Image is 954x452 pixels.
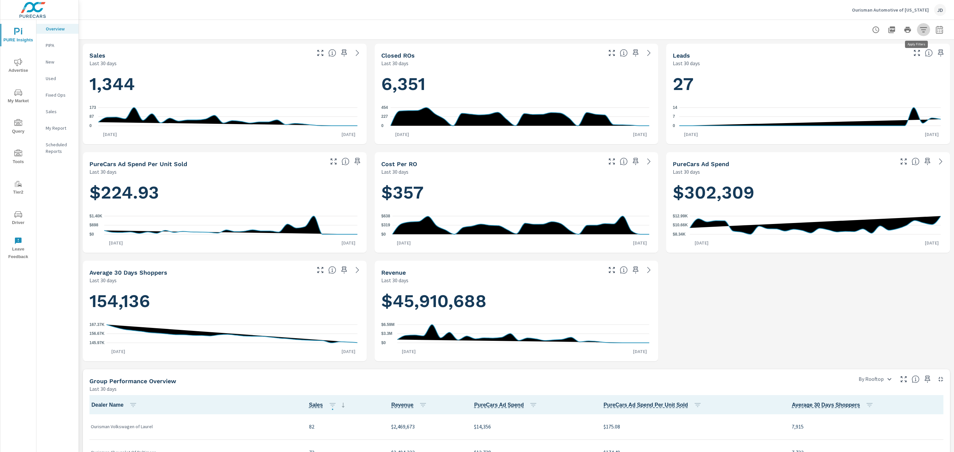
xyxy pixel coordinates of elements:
text: $12.99K [673,214,688,218]
p: Ourisman Automotive of [US_STATE] [852,7,929,13]
span: Save this to your personalized report [339,265,349,275]
a: See more details in report [644,156,654,167]
div: Used [36,73,79,83]
text: 156.67K [89,332,105,336]
h1: $224.93 [89,181,360,204]
div: Sales [36,107,79,116]
text: 14 [673,105,677,110]
span: Revenue [391,401,430,409]
p: Sales [46,108,73,115]
span: PureCars Ad Spend [474,401,540,409]
span: PureCars Ad Spend Per Unit Sold [604,401,704,409]
span: Leave Feedback [2,237,34,261]
span: Number of Repair Orders Closed by the selected dealership group over the selected time range. [So... [620,49,628,57]
text: $8.34K [673,232,686,237]
text: $1.40K [89,214,102,218]
h5: Average 30 Days Shoppers [89,269,167,276]
text: 87 [89,114,94,119]
text: 0 [89,123,92,128]
text: 227 [381,114,388,119]
p: [DATE] [392,240,415,246]
span: Total sales revenue over the selected date range. [Source: This data is sourced from the dealer’s... [391,401,413,409]
div: By Rooftop [855,373,896,385]
button: Make Fullscreen [607,265,617,275]
text: 173 [89,105,96,110]
p: [DATE] [107,348,130,355]
span: Total cost of media for all PureCars channels for the selected dealership group over the selected... [912,158,920,165]
text: 7 [673,114,675,119]
a: See more details in report [352,48,363,58]
h5: Sales [89,52,105,59]
text: $0 [89,232,94,237]
p: PIPA [46,42,73,49]
button: Print Report [901,23,914,36]
text: 167.37K [89,322,105,327]
span: My Market [2,89,34,105]
span: Total sales revenue over the selected date range. [Source: This data is sourced from the dealer’s... [620,266,628,274]
div: New [36,57,79,67]
p: [DATE] [104,240,128,246]
text: $0 [381,232,386,237]
p: 82 [309,423,381,430]
h1: 6,351 [381,73,652,95]
span: Driver [2,210,34,227]
h5: Leads [673,52,690,59]
p: My Report [46,125,73,131]
text: 0 [381,123,384,128]
span: A rolling 30 day total of daily Shoppers on the dealership website, averaged over the selected da... [792,401,860,409]
span: Tools [2,150,34,166]
button: Make Fullscreen [898,374,909,384]
text: $319 [381,223,390,228]
p: [DATE] [920,240,943,246]
span: Number of vehicles sold by the dealership over the selected date range. [Source: This data is sou... [328,49,336,57]
p: Fixed Ops [46,92,73,98]
p: [DATE] [920,131,943,138]
p: Last 30 days [381,276,408,284]
span: Save this to your personalized report [630,156,641,167]
text: 145.97K [89,340,105,345]
p: New [46,59,73,65]
h5: Cost per RO [381,160,417,167]
button: Make Fullscreen [607,156,617,167]
a: See more details in report [935,156,946,167]
button: Make Fullscreen [607,48,617,58]
span: Tier2 [2,180,34,196]
p: [DATE] [679,131,703,138]
p: Last 30 days [381,59,408,67]
span: Save this to your personalized report [630,48,641,58]
p: [DATE] [628,131,652,138]
text: $638 [381,214,390,218]
div: nav menu [0,20,36,263]
span: Save this to your personalized report [922,156,933,167]
button: "Export Report to PDF" [885,23,898,36]
p: [DATE] [337,348,360,355]
p: Last 30 days [89,168,117,176]
span: Total cost of media for all PureCars channels for the selected dealership group over the selected... [474,401,524,409]
p: $14,356 [474,423,593,430]
p: Last 30 days [673,59,700,67]
h1: 1,344 [89,73,360,95]
span: A rolling 30 day total of daily Shoppers on the dealership website, averaged over the selected da... [328,266,336,274]
span: Understand group performance broken down by various segments. Use the dropdown in the upper right... [912,375,920,383]
div: JD [934,4,946,16]
p: Scheduled Reports [46,141,73,155]
span: Save this to your personalized report [922,374,933,384]
span: PURE Insights [2,28,34,44]
p: [DATE] [337,131,360,138]
span: Advertise [2,58,34,74]
p: Last 30 days [89,385,117,393]
p: Last 30 days [381,168,408,176]
h1: $357 [381,181,652,204]
span: Number of Leads generated from PureCars Tools for the selected dealership group over the selected... [925,49,933,57]
text: $3.3M [381,332,392,336]
p: [DATE] [397,348,420,355]
div: Overview [36,24,79,34]
div: Scheduled Reports [36,140,79,156]
p: Last 30 days [89,276,117,284]
p: [DATE] [337,240,360,246]
p: [DATE] [98,131,122,138]
span: Save this to your personalized report [339,48,349,58]
p: Ourisman Volkswagen of Laurel [91,423,298,430]
text: $0 [381,340,386,345]
p: [DATE] [628,240,652,246]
